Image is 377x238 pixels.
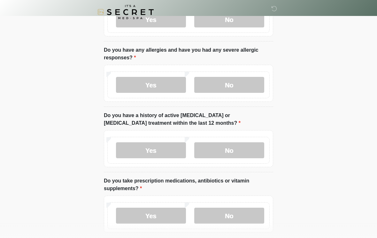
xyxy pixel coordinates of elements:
[194,208,264,224] label: No
[116,142,186,158] label: Yes
[104,112,273,127] label: Do you have a history of active [MEDICAL_DATA] or [MEDICAL_DATA] treatment within the last 12 mon...
[194,142,264,158] label: No
[194,77,264,93] label: No
[104,46,273,62] label: Do you have any allergies and have you had any severe allergic responses?
[116,77,186,93] label: Yes
[116,208,186,224] label: Yes
[104,177,273,192] label: Do you take prescription medications, antibiotics or vitamin supplements?
[97,5,154,19] img: It's A Secret Med Spa Logo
